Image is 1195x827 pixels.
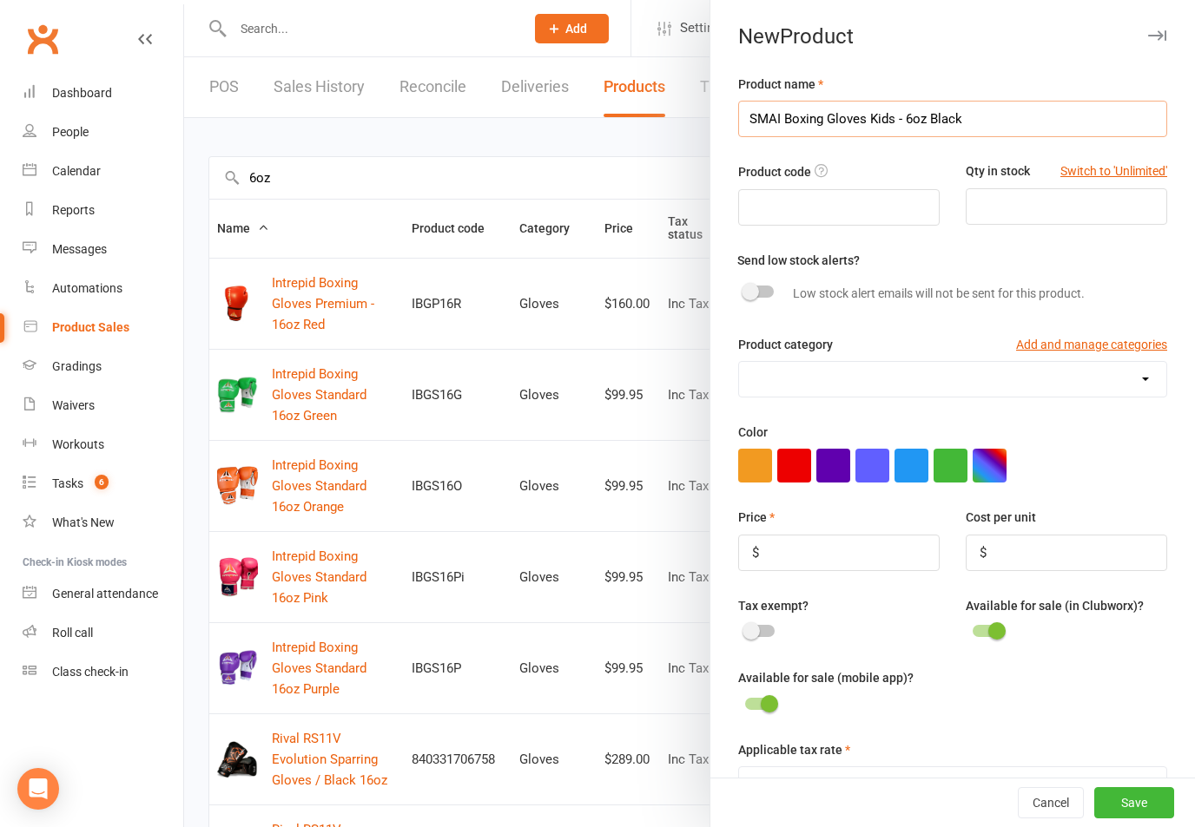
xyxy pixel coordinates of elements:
[23,74,183,113] a: Dashboard
[738,740,850,759] label: Applicable tax rate
[52,359,102,373] div: Gradings
[1094,787,1174,818] button: Save
[738,596,809,615] label: Tax exempt?
[23,230,183,269] a: Messages
[793,284,1085,303] label: Low stock alert emails will not be sent for this product.
[23,113,183,152] a: People
[21,17,64,61] a: Clubworx
[23,191,183,230] a: Reports
[738,508,775,527] label: Price
[1060,161,1167,180] button: Switch to 'Unlimited'
[52,203,95,217] div: Reports
[23,614,183,653] a: Roll call
[23,425,183,464] a: Workouts
[738,162,811,181] label: Product code
[95,475,109,489] span: 6
[966,508,1036,527] label: Cost per unit
[23,152,183,191] a: Calendar
[52,515,115,529] div: What's New
[710,24,1195,49] div: New Product
[23,347,183,386] a: Gradings
[52,242,107,256] div: Messages
[23,464,183,503] a: Tasks 6
[738,423,768,442] label: Color
[23,269,183,308] a: Automations
[737,251,860,270] label: Send low stock alerts?
[52,281,122,295] div: Automations
[1018,787,1084,818] button: Cancel
[52,437,104,451] div: Workouts
[52,164,101,178] div: Calendar
[738,668,914,687] label: Available for sale (mobile app)?
[52,320,129,334] div: Product Sales
[52,476,83,490] div: Tasks
[752,542,759,563] div: $
[23,503,183,542] a: What's New
[52,587,158,601] div: General attendance
[52,398,95,412] div: Waivers
[980,542,987,563] div: $
[738,75,823,94] label: Product name
[966,161,1030,180] label: Qty in stock
[966,596,1144,615] label: Available for sale (in Clubworx)?
[1016,335,1167,354] button: Add and manage categories
[23,308,183,347] a: Product Sales
[23,574,183,614] a: General attendance kiosk mode
[52,86,112,100] div: Dashboard
[52,125,89,139] div: People
[23,386,183,425] a: Waivers
[738,335,833,354] label: Product category
[23,653,183,692] a: Class kiosk mode
[52,626,93,640] div: Roll call
[52,665,129,679] div: Class check-in
[17,768,59,810] div: Open Intercom Messenger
